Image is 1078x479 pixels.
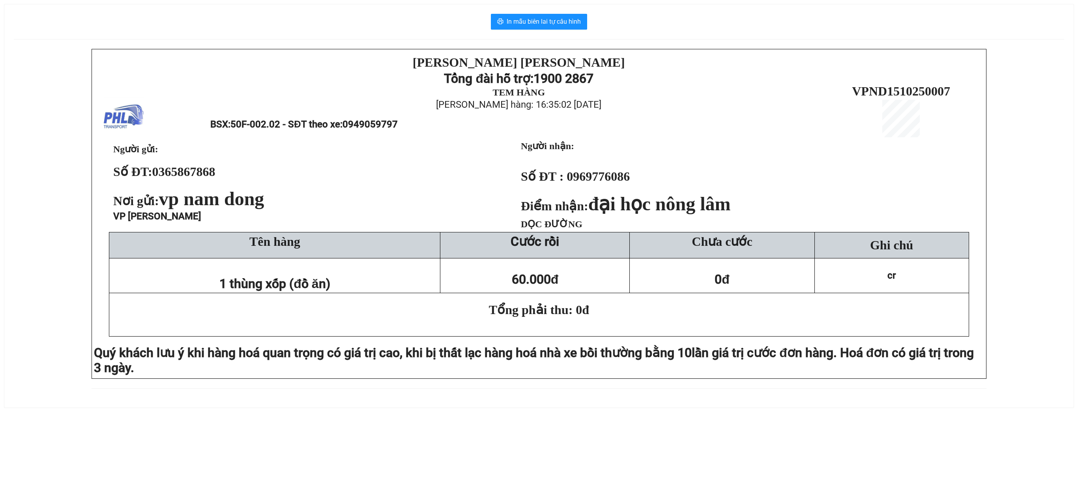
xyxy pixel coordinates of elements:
img: logo [104,97,144,137]
strong: 1900 2867 [533,71,593,86]
strong: Người nhận: [521,141,574,151]
span: [PERSON_NAME] hàng: 16:35:02 [DATE] [436,99,601,110]
span: 0969776086 [567,169,630,183]
span: Chưa cước [692,234,752,249]
span: VPND1510250007 [852,84,950,98]
span: Tên hàng [249,234,300,249]
strong: TEM HÀNG [492,87,545,97]
span: In mẫu biên lai tự cấu hình [507,17,581,26]
span: DỌC ĐƯỜNG [521,219,582,229]
strong: Số ĐT : [521,169,563,183]
span: 60.000đ [512,272,559,287]
strong: [PERSON_NAME] [PERSON_NAME] [413,55,625,69]
strong: 1900 2867 [36,52,95,67]
strong: Điểm nhận: [521,199,730,213]
span: 0đ [715,272,730,287]
span: printer [497,18,503,26]
span: Ghi chú [870,238,913,252]
span: BSX: [210,119,397,130]
strong: [PERSON_NAME] [PERSON_NAME] [4,6,108,35]
span: 50F-002.02 - SĐT theo xe: [230,119,397,130]
span: Nơi gửi: [113,194,267,208]
strong: Cước rồi [511,234,559,249]
span: 0949059797 [342,119,398,130]
button: printerIn mẫu biên lai tự cấu hình [491,14,587,30]
span: Quý khách lưu ý khi hàng hoá quan trọng có giá trị cao, khi bị thất lạc hàng hoá nhà xe bồi thườn... [94,345,692,360]
span: lần giá trị cước đơn hàng. Hoá đơn có giá trị trong 3 ngày. [94,345,974,375]
span: vp nam dong [159,188,264,209]
span: Tổng phải thu: 0đ [489,303,589,317]
span: cr [887,270,896,281]
strong: Tổng đài hỗ trợ: [444,71,533,86]
strong: Số ĐT: [113,165,215,179]
span: Người gửi: [113,144,158,154]
span: 0365867868 [152,165,215,179]
span: 1 thùng xốp (đồ ăn) [219,276,330,291]
span: VP [PERSON_NAME] [113,211,201,222]
strong: Tổng đài hỗ trợ: [16,37,89,67]
span: đại học nông lâm [588,193,731,214]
